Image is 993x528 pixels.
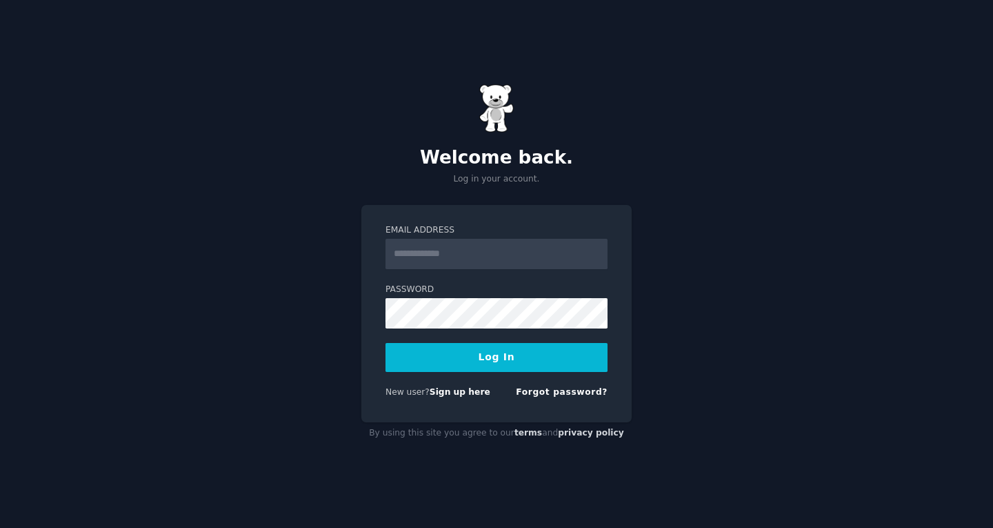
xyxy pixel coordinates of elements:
[558,428,624,438] a: privacy policy
[361,147,632,169] h2: Welcome back.
[514,428,542,438] a: terms
[361,422,632,444] div: By using this site you agree to our and
[479,84,514,133] img: Gummy Bear
[385,387,430,397] span: New user?
[385,284,608,296] label: Password
[516,387,608,397] a: Forgot password?
[430,387,490,397] a: Sign up here
[361,173,632,186] p: Log in your account.
[385,224,608,237] label: Email Address
[385,343,608,372] button: Log In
